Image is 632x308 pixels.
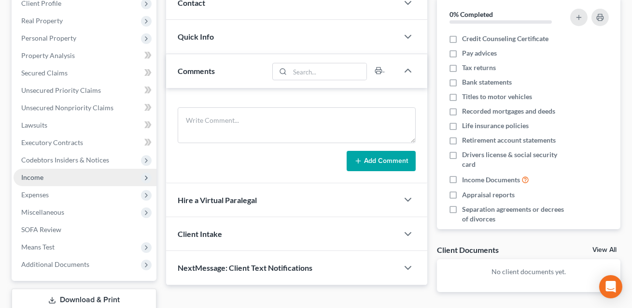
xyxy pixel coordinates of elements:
div: Open Intercom Messenger [599,275,622,298]
span: Income Documents [462,175,520,185]
span: Unsecured Nonpriority Claims [21,103,113,112]
span: Personal Property [21,34,76,42]
span: Pay advices [462,48,497,58]
a: View All [592,247,617,253]
span: Miscellaneous [21,208,64,216]
span: Income [21,173,43,181]
a: Property Analysis [14,47,156,64]
span: Retirement account statements [462,135,556,145]
strong: 0% Completed [449,10,493,18]
span: Life insurance policies [462,121,529,131]
a: Unsecured Priority Claims [14,82,156,99]
span: Bank statements [462,77,512,87]
a: Secured Claims [14,64,156,82]
span: Recorded mortgages and deeds [462,106,555,116]
a: Executory Contracts [14,134,156,151]
span: Separation agreements or decrees of divorces [462,205,566,224]
span: Property Analysis [21,51,75,59]
span: Drivers license & social security card [462,150,566,169]
a: Lawsuits [14,117,156,134]
span: SOFA Review [21,225,61,234]
span: NextMessage: Client Text Notifications [178,263,312,272]
span: Means Test [21,243,55,251]
span: Credit Counseling Certificate [462,34,548,44]
span: Tax returns [462,63,496,73]
input: Search... [290,63,366,80]
a: Unsecured Nonpriority Claims [14,99,156,117]
span: Hire a Virtual Paralegal [178,195,257,205]
span: Real Property [21,16,63,25]
span: Quick Info [178,32,214,41]
span: Comments [178,66,215,75]
span: Additional Documents [21,260,89,268]
span: Titles to motor vehicles [462,92,532,102]
span: Codebtors Insiders & Notices [21,156,109,164]
span: Appraisal reports [462,190,515,200]
span: Lawsuits [21,121,47,129]
span: Executory Contracts [21,138,83,147]
span: Unsecured Priority Claims [21,86,101,94]
span: Expenses [21,191,49,199]
span: Secured Claims [21,69,68,77]
p: No client documents yet. [445,267,613,277]
div: Client Documents [437,245,499,255]
button: Add Comment [347,151,416,171]
a: SOFA Review [14,221,156,238]
span: Client Intake [178,229,222,238]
